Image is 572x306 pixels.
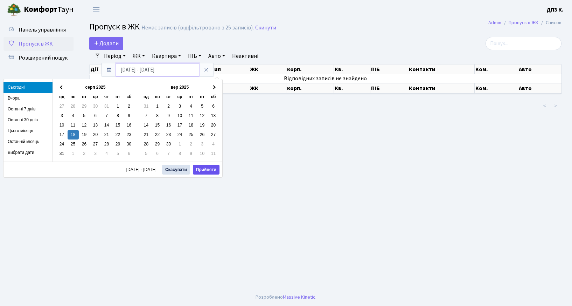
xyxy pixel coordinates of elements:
[208,121,219,130] td: 20
[408,64,475,74] th: Контакти
[112,102,124,111] td: 1
[101,111,112,121] td: 7
[478,15,572,30] nav: breadcrumb
[152,83,208,92] th: вер 2025
[152,121,163,130] td: 15
[370,64,408,74] th: ПІБ
[152,92,163,102] th: пн
[518,64,561,74] th: Авто
[149,50,184,62] a: Квартира
[163,92,174,102] th: вт
[174,130,186,140] td: 24
[208,140,219,149] td: 4
[4,125,53,136] li: Цього місяця
[197,102,208,111] td: 5
[186,121,197,130] td: 18
[101,121,112,130] td: 14
[141,121,152,130] td: 14
[79,130,90,140] td: 19
[186,149,197,158] td: 9
[186,92,197,102] th: чт
[249,83,286,94] th: ЖК
[112,149,124,158] td: 5
[141,140,152,149] td: 28
[56,102,68,111] td: 27
[197,140,208,149] td: 3
[208,111,219,121] td: 13
[124,149,135,158] td: 6
[112,121,124,130] td: 15
[186,111,197,121] td: 11
[408,83,475,94] th: Контакти
[79,111,90,121] td: 5
[197,149,208,158] td: 10
[174,111,186,121] td: 10
[509,19,538,26] a: Пропуск в ЖК
[152,140,163,149] td: 29
[197,121,208,130] td: 19
[56,92,68,102] th: нд
[141,92,152,102] th: нд
[124,111,135,121] td: 9
[126,168,159,172] span: [DATE] - [DATE]
[174,149,186,158] td: 8
[90,74,561,83] td: Відповідних записів не знайдено
[475,64,518,74] th: Ком.
[334,83,370,94] th: Кв.
[174,92,186,102] th: ср
[4,115,53,125] li: Останні 30 днів
[88,4,105,15] button: Переключити навігацію
[186,140,197,149] td: 2
[283,293,315,301] a: Massive Kinetic
[370,83,408,94] th: ПІБ
[518,83,561,94] th: Авто
[68,140,79,149] td: 25
[101,130,112,140] td: 21
[124,130,135,140] td: 23
[68,111,79,121] td: 4
[163,102,174,111] td: 2
[90,92,101,102] th: ср
[79,149,90,158] td: 2
[286,83,334,94] th: корп.
[4,147,53,158] li: Вибрати дати
[197,92,208,102] th: пт
[141,111,152,121] td: 7
[24,4,74,16] span: Таун
[90,121,101,130] td: 13
[205,50,228,62] a: Авто
[90,140,101,149] td: 27
[249,64,286,74] th: ЖК
[19,54,68,62] span: Розширений пошук
[475,83,518,94] th: Ком.
[141,25,254,31] div: Немає записів (відфільтровано з 25 записів).
[130,50,148,62] a: ЖК
[124,102,135,111] td: 2
[4,23,74,37] a: Панель управління
[4,93,53,104] li: Вчора
[4,37,74,51] a: Пропуск в ЖК
[124,121,135,130] td: 16
[94,40,119,47] span: Додати
[208,92,219,102] th: сб
[19,40,53,48] span: Пропуск в ЖК
[334,64,370,74] th: Кв.
[79,102,90,111] td: 29
[163,121,174,130] td: 16
[286,64,334,74] th: корп.
[90,102,101,111] td: 30
[152,130,163,140] td: 22
[210,64,249,74] th: Тип
[197,130,208,140] td: 26
[163,149,174,158] td: 7
[486,37,561,50] input: Пошук...
[546,6,564,14] a: ДП3 К.
[68,149,79,158] td: 1
[174,121,186,130] td: 17
[68,102,79,111] td: 28
[488,19,501,26] a: Admin
[68,92,79,102] th: пн
[68,83,124,92] th: серп 2025
[152,149,163,158] td: 6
